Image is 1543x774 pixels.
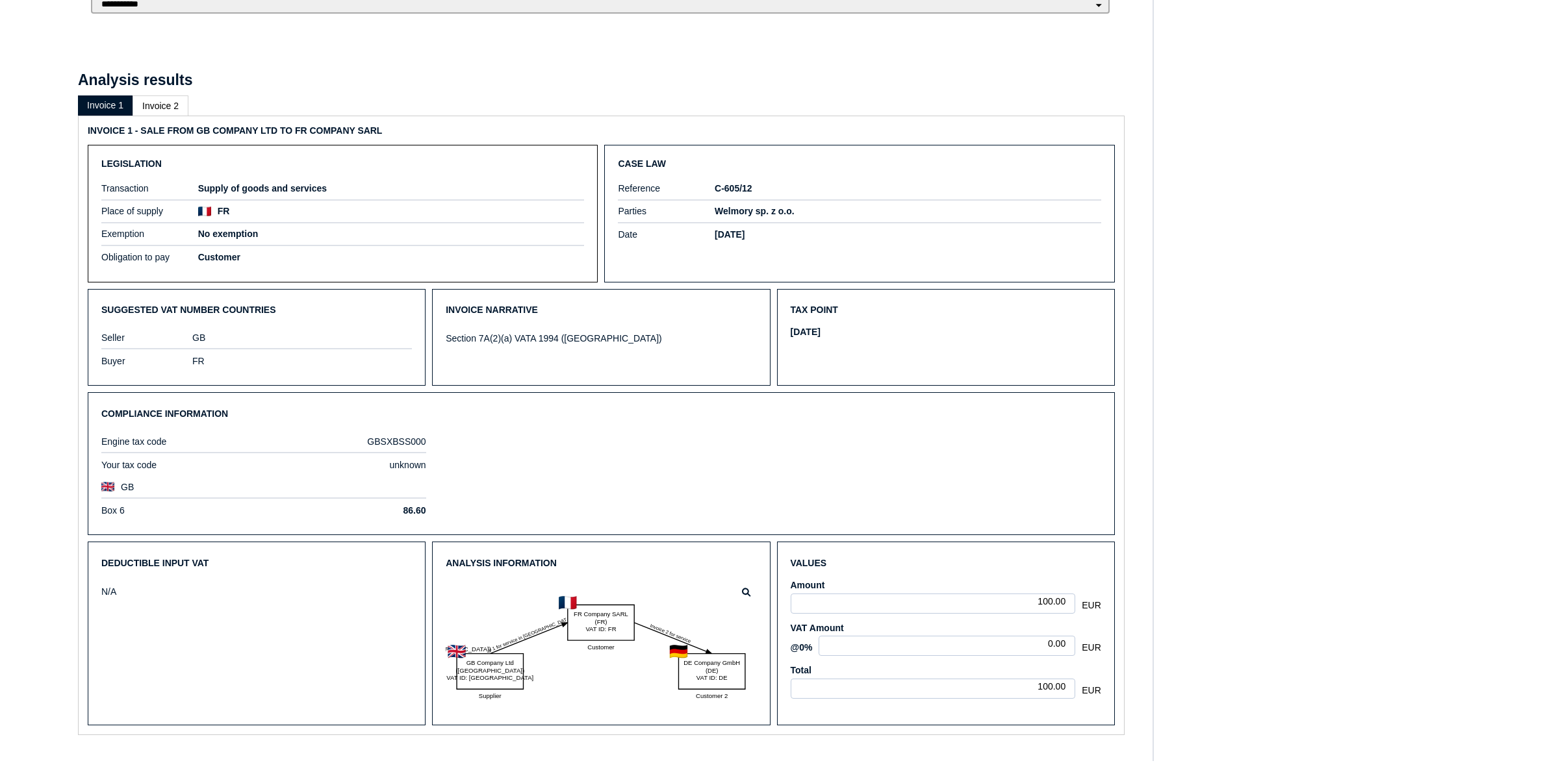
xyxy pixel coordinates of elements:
div: GBSXBSS000 [267,436,426,447]
h5: No exemption [198,229,585,239]
h5: Supply of goods and services [198,183,585,193]
h3: Case law [618,158,1101,169]
span: EUR [1082,685,1101,695]
h3: Values [791,555,1101,571]
text: (FR) [595,618,607,625]
label: Buyer [101,356,192,366]
text: ([GEOGRAPHIC_DATA]) [422,645,491,653]
h5: [DATE] [791,327,821,337]
h3: Analysis information [446,555,756,571]
div: Section 7A(2)(a) VATA 1994 ([GEOGRAPHIC_DATA]) [446,333,756,343]
label: VAT Amount [791,623,1101,633]
label: Transaction [101,183,198,193]
label: GB [121,482,257,492]
text: ([GEOGRAPHIC_DATA]) [456,667,525,674]
h3: Invoice 1 - sale from GB Company Ltd to FR Company SARL [88,125,598,136]
text: VAT ID: [GEOGRAPHIC_DATA] [447,674,534,681]
h3: Invoice narrative [446,303,756,318]
text: Customer [588,643,615,651]
div: GB [192,332,412,343]
text: VAT ID: DE [696,674,728,681]
label: Reference [618,183,715,193]
text: GB Company Ltd [466,659,514,666]
text: VAT ID: FR [586,625,617,632]
label: Box 6 [101,505,261,516]
li: Invoice 2 [133,95,188,116]
text: Supplier [479,692,502,699]
h5: C‑605/12 [715,183,1101,193]
h5: Welmory sp. z o.o. [715,206,1101,216]
div: unknown [267,460,426,470]
label: Obligation to pay [101,252,198,262]
label: Place of supply [101,206,198,216]
label: Date [618,229,715,240]
label: @0% [791,642,813,653]
h3: Deductible input VAT [101,555,412,571]
h3: Legislation [101,158,584,169]
label: Total [791,665,1101,675]
label: Your tax code [101,460,261,470]
label: Amount [791,580,1101,590]
h3: Suggested VAT number countries [101,303,412,318]
label: Parties [618,206,715,216]
h5: [DATE] [715,229,1101,240]
h2: Analysis results [78,71,192,89]
span: EUR [1082,642,1101,653]
div: 100.00 [791,679,1076,699]
text: DE Company GmbH [683,659,740,666]
label: Seller [101,332,192,343]
span: EUR [1082,600,1101,610]
h5: 86.60 [267,505,426,516]
label: Engine tax code [101,436,261,447]
div: 100.00 [791,593,1076,614]
text: Customer 2 [696,692,728,699]
img: gb.png [101,482,114,492]
h3: Tax point [791,303,1101,318]
h5: FR [218,206,230,216]
li: Invoice 1 [78,95,133,116]
textpath: Invoice 2 for service [650,623,692,644]
img: fr.png [198,206,211,216]
label: Exemption [101,229,198,239]
text: (DE) [706,667,719,674]
h5: Customer [198,252,585,262]
h3: Compliance information [101,406,1101,421]
div: 0.00 [819,636,1075,656]
div: FR [192,356,412,366]
text: FR Company SARL [574,610,628,618]
div: N/A [101,586,192,597]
